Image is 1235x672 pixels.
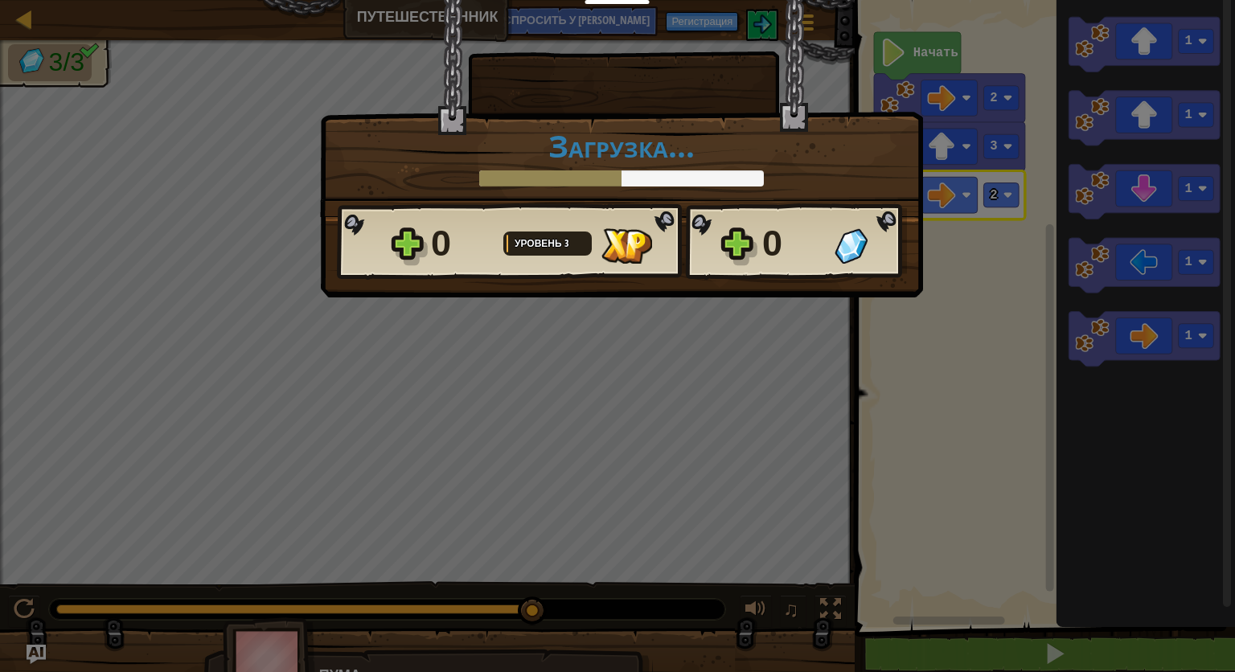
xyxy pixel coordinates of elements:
img: Самоцветов получено [835,228,868,264]
ya-tr-span: 3 [564,236,569,250]
div: 0 [431,218,494,269]
img: Опыта получено [601,228,652,264]
ya-tr-span: Загрузка... [548,125,695,166]
ya-tr-span: Уровень [515,236,562,250]
div: 0 [762,218,825,269]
